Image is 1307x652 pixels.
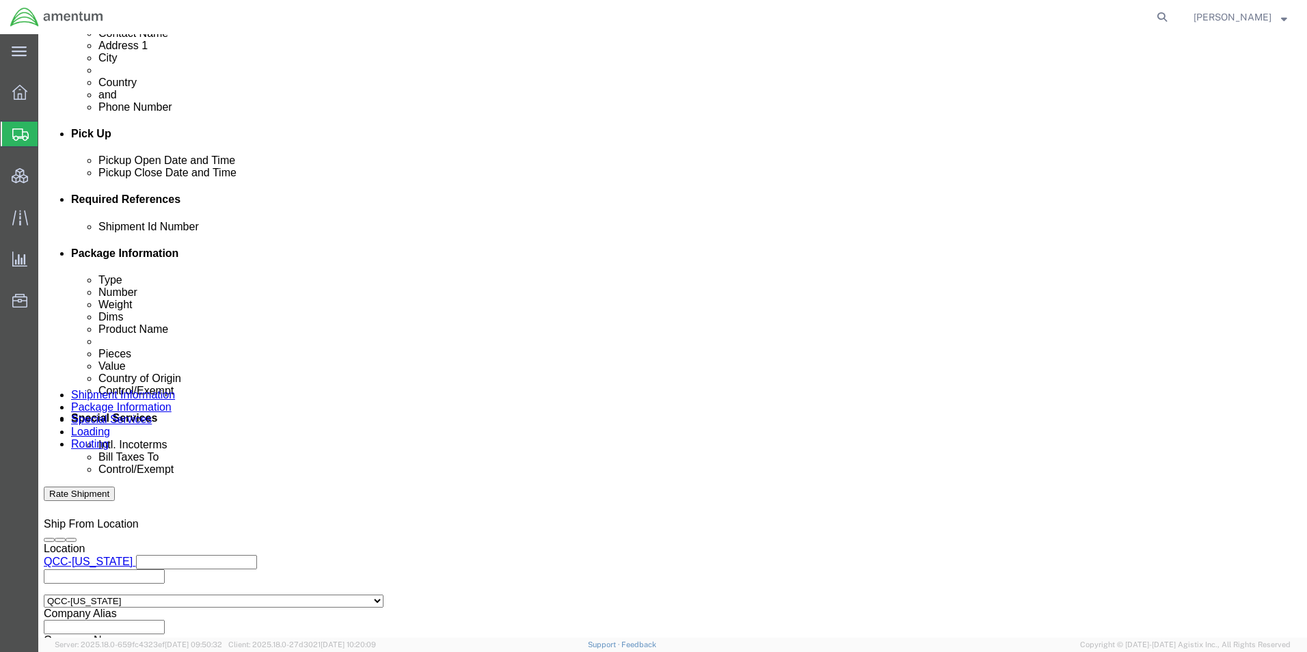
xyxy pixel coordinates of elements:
[228,640,376,649] span: Client: 2025.18.0-27d3021
[621,640,656,649] a: Feedback
[1193,9,1288,25] button: [PERSON_NAME]
[55,640,222,649] span: Server: 2025.18.0-659fc4323ef
[1194,10,1271,25] span: Jason Martin
[588,640,622,649] a: Support
[38,34,1307,638] iframe: FS Legacy Container
[321,640,376,649] span: [DATE] 10:20:09
[165,640,222,649] span: [DATE] 09:50:32
[10,7,104,27] img: logo
[1080,639,1291,651] span: Copyright © [DATE]-[DATE] Agistix Inc., All Rights Reserved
